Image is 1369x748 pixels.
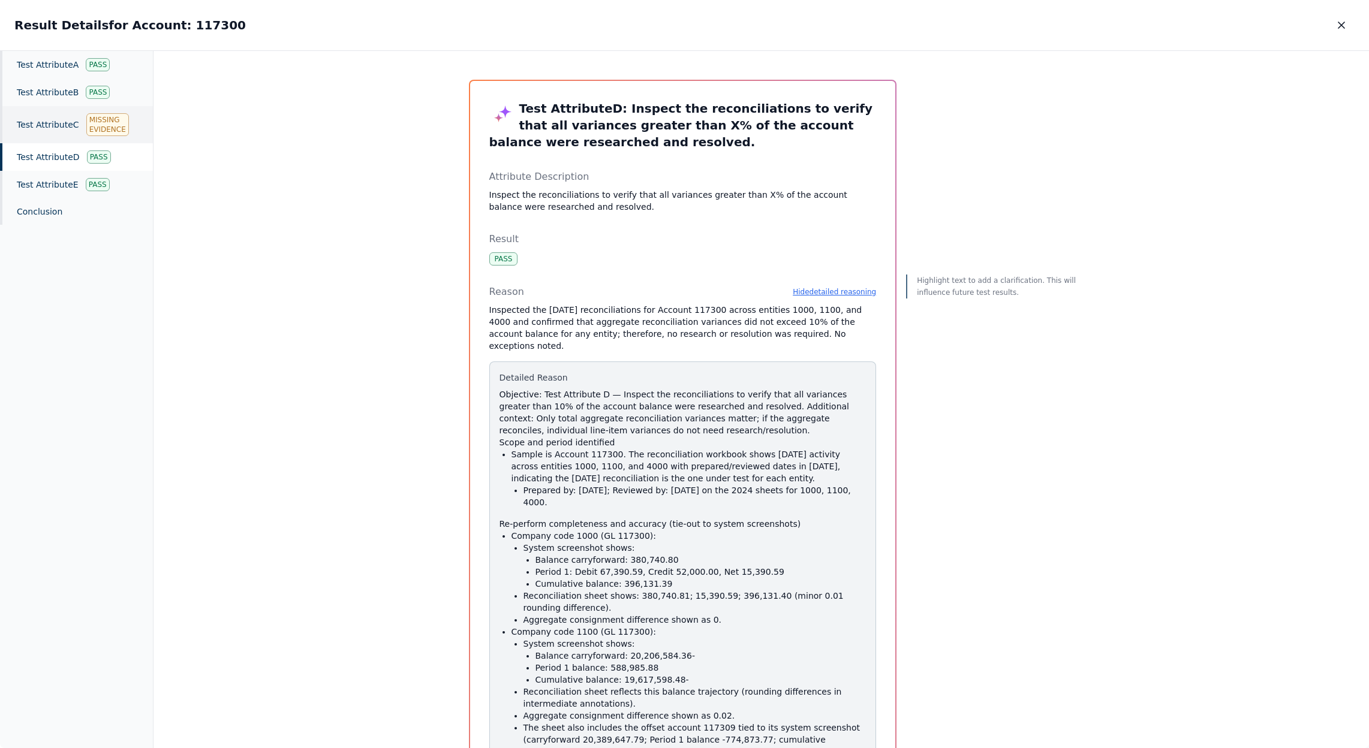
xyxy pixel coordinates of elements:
p: System screenshot shows: [523,638,866,686]
p: Aggregate consignment difference shown as 0.02. [523,710,866,722]
p: Reason [489,285,524,299]
p: Balance carryforward: 20,206,584.36- [535,650,866,662]
p: Reconciliation sheet reflects this balance trajectory (rounding differences in intermediate annot... [523,686,866,710]
p: Period 1: Debit 67,390.59, Credit 52,000.00, Net 15,390.59 [535,566,866,578]
p: Result [489,232,877,246]
div: Missing Evidence [86,113,129,136]
h2: Result Details for Account: 117300 [14,17,246,34]
h3: Test Attribute D : Inspect the reconciliations to verify that all variances greater than X% of th... [489,100,877,150]
p: Company code 1000 (GL 117300): [512,530,866,626]
p: Objective: Test Attribute D — Inspect the reconciliations to verify that all variances greater th... [500,388,866,436]
p: Cumulative balance: 19,617,598.48- [535,674,866,686]
p: Cumulative balance: 396,131.39 [535,578,866,590]
p: Attribute Description [489,170,877,184]
p: Period 1 balance: 588,985.88 [535,662,866,674]
p: Highlight text to add a clarification. This will influence future test results. [917,275,1079,298]
p: Inspect the reconciliations to verify that all variances greater than X% of the account balance w... [489,189,877,213]
p: Sample is Account 117300. The reconciliation workbook shows [DATE] activity across entities 1000,... [512,448,866,508]
p: Scope and period identified [500,436,866,448]
div: Pass [86,86,110,99]
p: Prepared by: [DATE]; Reviewed by: [DATE] on the 2024 sheets for 1000, 1100, 4000. [523,484,866,508]
div: Pass [489,252,518,266]
p: Balance carryforward: 380,740.80 [535,554,866,566]
div: Pass [86,178,110,191]
div: Pass [87,150,111,164]
p: Reconciliation sheet shows: 380,740.81; 15,390.59; 396,131.40 (minor 0.01 rounding difference). [523,590,866,614]
p: Inspected the [DATE] reconciliations for Account 117300 across entities 1000, 1100, and 4000 and ... [489,304,877,352]
p: Re-perform completeness and accuracy (tie-out to system screenshots) [500,518,866,530]
div: Pass [86,58,110,71]
p: Aggregate consignment difference shown as 0. [523,614,866,626]
button: Hidedetailed reasoning [793,287,876,297]
p: System screenshot shows: [523,542,866,590]
p: Detailed Reason [500,372,866,384]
